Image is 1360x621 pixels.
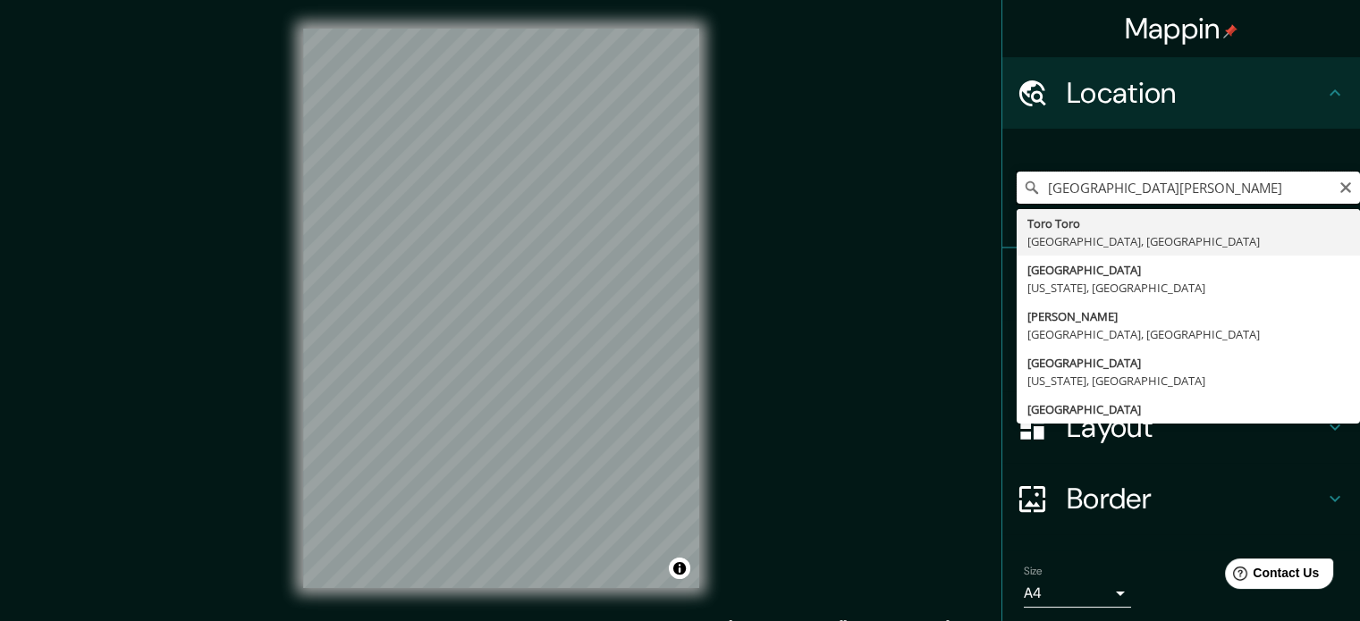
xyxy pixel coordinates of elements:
div: [PERSON_NAME] [1027,307,1349,325]
h4: Layout [1067,409,1324,445]
div: [US_STATE], [GEOGRAPHIC_DATA] [1027,279,1349,297]
button: Clear [1339,178,1353,195]
div: [GEOGRAPHIC_DATA], [GEOGRAPHIC_DATA] [1027,325,1349,343]
h4: Border [1067,481,1324,516]
input: Pick your city or area [1017,172,1360,204]
button: Toggle attribution [669,558,690,579]
div: [GEOGRAPHIC_DATA], [GEOGRAPHIC_DATA] [1027,232,1349,250]
div: [GEOGRAPHIC_DATA] [1027,354,1349,372]
h4: Location [1067,75,1324,111]
div: Layout [1002,391,1360,463]
div: [GEOGRAPHIC_DATA] [1027,261,1349,279]
div: Location [1002,57,1360,129]
img: pin-icon.png [1223,24,1238,38]
div: Toro Toro [1027,214,1349,232]
div: Border [1002,463,1360,534]
h4: Mappin [1125,11,1238,46]
iframe: Help widget launcher [1201,551,1340,601]
div: A4 [1024,579,1131,608]
div: Pins [1002,248,1360,320]
canvas: Map [303,29,699,588]
div: Style [1002,320,1360,391]
div: [GEOGRAPHIC_DATA] [1027,400,1349,418]
div: [US_STATE], [GEOGRAPHIC_DATA] [1027,372,1349,390]
label: Size [1024,564,1043,579]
